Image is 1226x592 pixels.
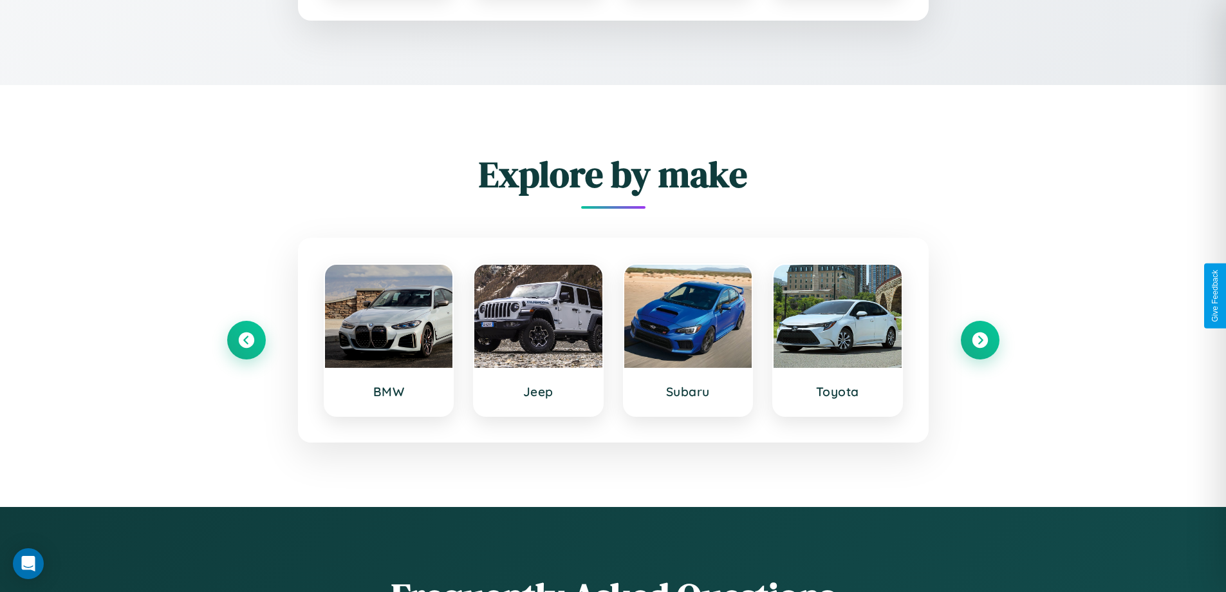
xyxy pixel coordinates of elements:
div: Give Feedback [1211,270,1220,322]
h3: Jeep [487,384,590,399]
div: Open Intercom Messenger [13,548,44,579]
h3: BMW [338,384,440,399]
h3: Subaru [637,384,739,399]
h2: Explore by make [227,149,999,199]
h3: Toyota [786,384,889,399]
